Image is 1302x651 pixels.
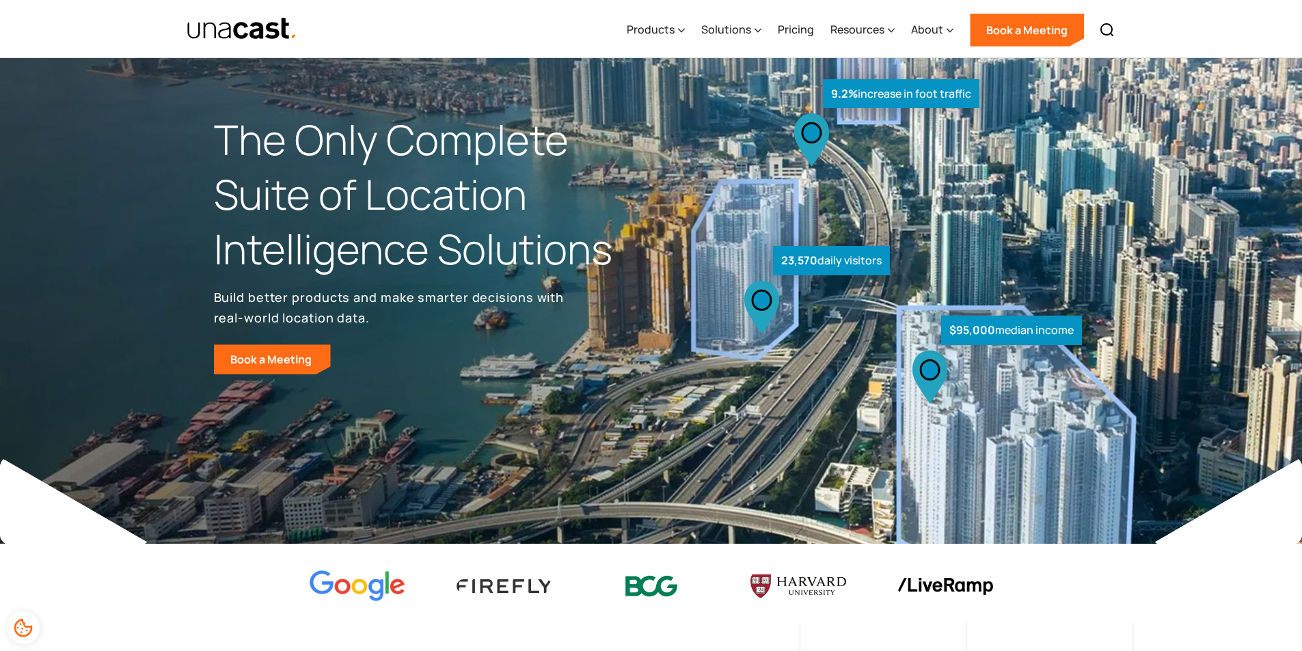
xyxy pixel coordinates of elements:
div: About [911,2,953,58]
a: home [187,17,298,41]
a: Book a Meeting [970,14,1084,46]
img: liveramp logo [897,578,993,595]
div: Cookie Preferences [7,611,40,644]
div: Solutions [701,2,761,58]
h1: The Only Complete Suite of Location Intelligence Solutions [214,113,651,276]
img: Search icon [1099,22,1115,38]
img: Harvard U logo [750,570,846,602]
div: Products [627,21,675,38]
a: Book a Meeting [214,344,331,374]
div: median income [941,316,1082,345]
img: Google logo Color [310,570,405,602]
div: About [911,21,943,38]
div: Resources [830,2,895,58]
p: Build better products and make smarter decisions with real-world location data. [214,287,569,328]
a: Pricing [778,2,814,58]
div: increase in foot traffic [823,79,979,109]
strong: $95,000 [949,322,995,337]
img: BCG logo [603,567,699,606]
strong: 9.2% [831,86,858,101]
div: daily visitors [773,246,890,275]
div: Resources [830,21,884,38]
img: Unacast text logo [187,17,298,41]
img: Firefly Advertising logo [457,579,552,592]
div: Solutions [701,21,751,38]
strong: 23,570 [781,253,817,268]
div: Products [627,2,685,58]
